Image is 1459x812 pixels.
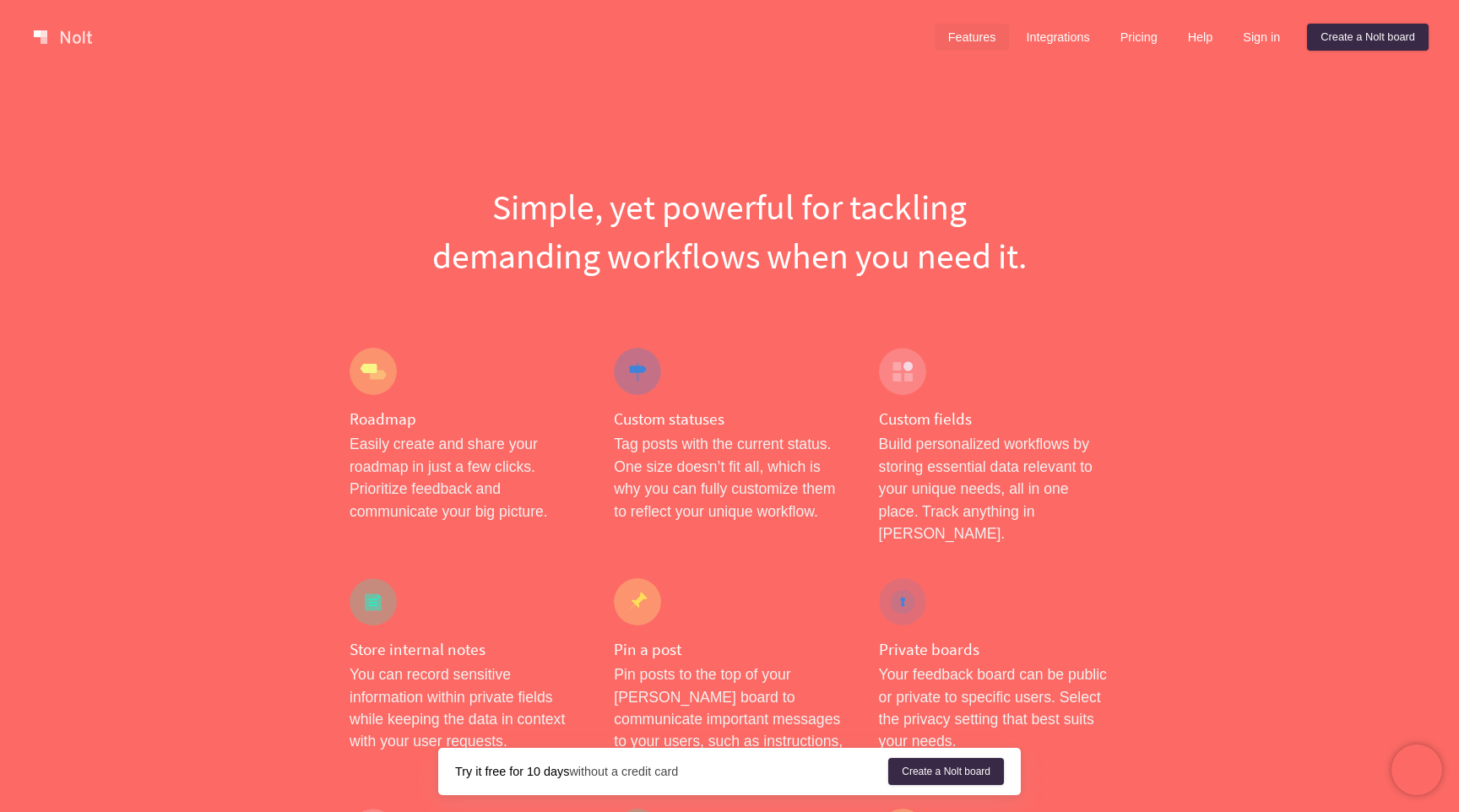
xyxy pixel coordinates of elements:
p: Easily create and share your roadmap in just a few clicks. Prioritize feedback and communicate yo... [350,433,580,522]
h4: Roadmap [350,409,580,430]
strong: Try it free for 10 days [455,765,569,778]
a: Integrations [1012,24,1103,51]
p: Your feedback board can be public or private to specific users. Select the privacy setting that b... [879,663,1109,753]
p: Pin posts to the top of your [PERSON_NAME] board to communicate important messages to your users,... [614,663,844,775]
h4: Custom fields [879,409,1109,430]
h4: Private boards [879,639,1109,660]
a: Create a Nolt board [888,758,1004,785]
p: Tag posts with the current status. One size doesn’t fit all, which is why you can fully customize... [614,433,844,522]
h4: Store internal notes [350,639,580,660]
a: Features [935,24,1010,51]
h4: Pin a post [614,639,844,660]
iframe: Chatra live chat [1391,744,1442,795]
a: Create a Nolt board [1307,24,1429,51]
a: Pricing [1107,24,1171,51]
a: Sign in [1229,24,1294,51]
p: You can record sensitive information within private fields while keeping the data in context with... [350,663,580,753]
h4: Custom statuses [614,409,844,430]
div: without a credit card [455,763,888,780]
p: Build personalized workflows by storing essential data relevant to your unique needs, all in one ... [879,433,1109,544]
a: Help [1174,24,1227,51]
h1: Simple, yet powerful for tackling demanding workflows when you need it. [350,182,1109,280]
